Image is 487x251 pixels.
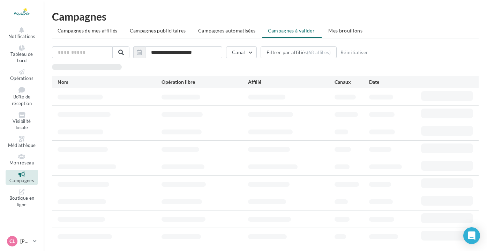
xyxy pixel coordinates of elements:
a: Campagnes [6,170,38,185]
span: Boîte de réception [12,94,32,106]
span: Mon réseau [9,160,34,165]
div: Nom [58,79,162,86]
a: Tableau de bord [6,44,38,65]
span: Campagnes de mes affiliés [58,28,118,34]
span: Campagnes [9,178,34,183]
span: Médiathèque [8,142,36,148]
span: Campagnes automatisées [198,28,256,34]
a: Visibilité locale [6,111,38,132]
a: Boîte de réception [6,85,38,108]
p: [PERSON_NAME] [20,238,30,245]
span: Notifications [8,34,35,39]
div: Affilié [248,79,335,86]
button: Filtrer par affiliés(68 affiliés) [261,46,337,58]
a: Boutique en ligne [6,187,38,209]
a: Mon réseau [6,152,38,167]
div: Opération libre [162,79,248,86]
h1: Campagnes [52,11,479,22]
span: Visibilité locale [13,118,31,131]
span: CL [9,238,15,245]
button: Canal [226,46,257,58]
span: Campagnes publicitaires [130,28,186,34]
div: Date [369,79,421,86]
a: Médiathèque [6,135,38,150]
button: Notifications [6,26,38,41]
button: Réinitialiser [338,48,371,57]
span: Tableau de bord [10,51,33,64]
a: Opérations [6,68,38,83]
div: (68 affiliés) [307,50,331,55]
a: CL [PERSON_NAME] [6,235,38,248]
div: Open Intercom Messenger [463,227,480,244]
div: Canaux [335,79,369,86]
span: Mes brouillons [328,28,362,34]
span: Opérations [10,75,33,81]
span: Boutique en ligne [9,195,35,208]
